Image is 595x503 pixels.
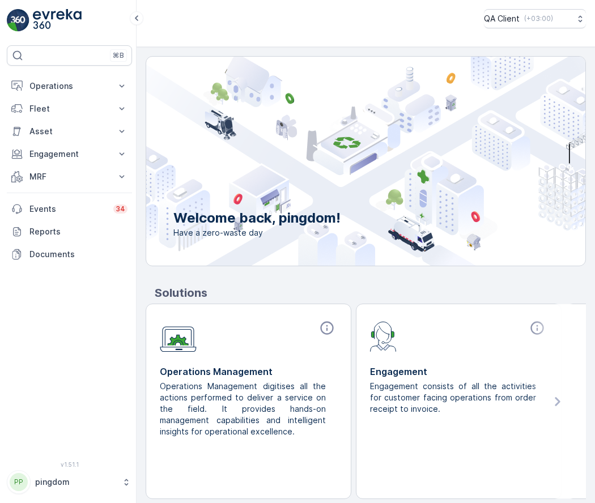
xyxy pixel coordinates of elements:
img: logo_light-DOdMpM7g.png [33,9,82,32]
button: PPpingdom [7,470,132,494]
span: Have a zero-waste day [173,227,341,238]
p: Engagement [29,148,109,160]
button: MRF [7,165,132,188]
img: logo [7,9,29,32]
p: Events [29,203,107,215]
img: module-icon [160,320,197,352]
button: Operations [7,75,132,97]
img: city illustration [95,57,585,266]
div: PP [10,473,28,491]
p: Documents [29,249,127,260]
p: Operations Management digitises all the actions performed to deliver a service on the field. It p... [160,381,328,437]
p: Operations [29,80,109,92]
p: ( +03:00 ) [524,14,553,23]
button: Asset [7,120,132,143]
p: Engagement [370,365,547,378]
p: Fleet [29,103,109,114]
p: 34 [116,204,125,214]
a: Documents [7,243,132,266]
p: Reports [29,226,127,237]
p: Solutions [155,284,586,301]
img: module-icon [370,320,397,352]
button: Fleet [7,97,132,120]
a: Reports [7,220,132,243]
p: pingdom [35,476,116,488]
button: Engagement [7,143,132,165]
button: QA Client(+03:00) [484,9,586,28]
p: Operations Management [160,365,337,378]
p: Welcome back, pingdom! [173,209,341,227]
p: QA Client [484,13,520,24]
p: ⌘B [113,51,124,60]
p: MRF [29,171,109,182]
p: Asset [29,126,109,137]
a: Events34 [7,198,132,220]
span: v 1.51.1 [7,461,132,468]
p: Engagement consists of all the activities for customer facing operations from order receipt to in... [370,381,538,415]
